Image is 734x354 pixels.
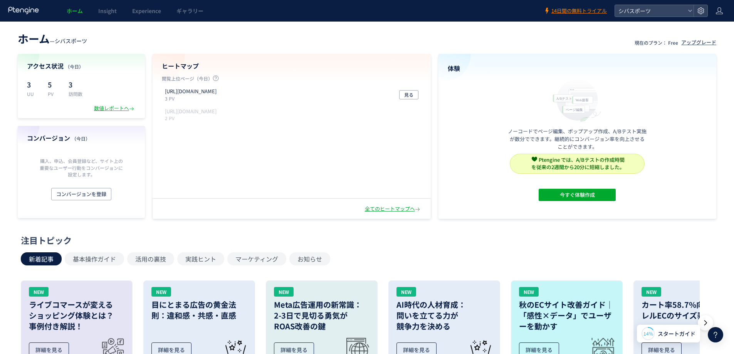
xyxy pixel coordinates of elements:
p: 現在のプラン： Free [635,39,678,46]
div: アップグレード [681,39,716,46]
p: 2 PV [165,115,220,121]
span: （今日） [65,63,84,70]
div: NEW [396,287,416,297]
span: シバスポーツ [616,5,685,17]
div: 注目トピック [21,234,709,246]
p: PV [48,91,59,97]
span: Experience [132,7,161,15]
span: ホーム [18,31,50,46]
span: コンバージョンを登録 [56,188,106,200]
div: 全てのヒートマップへ [365,205,422,213]
div: NEW [274,287,294,297]
h3: AI時代の人材育成： 問いを立てる力が 競争力を決める [396,299,492,332]
p: https://shibaspo.co.jp/index.html [165,108,217,115]
button: 新着記事 [21,252,62,265]
p: 5 [48,78,59,91]
span: 見る [404,90,413,99]
span: シバスポーツ [55,37,87,45]
h4: アクセス状況 [27,62,136,70]
span: Insight [98,7,117,15]
h3: ライブコマースが変える ショッピング体験とは？ 事例付き解説！ [29,299,124,332]
img: svg+xml,%3c [532,156,537,162]
p: ノーコードでページ編集、ポップアップ作成、A/Bテスト実施が数分でできます。継続的にコンバージョン率を向上させることができます。 [508,128,647,151]
button: 活用の裏技 [127,252,174,265]
h3: Meta広告運用の新常識： 2-3日で見切る勇気が ROAS改善の鍵 [274,299,370,332]
div: NEW [519,287,539,297]
span: 今すぐ体験作成 [560,189,595,201]
h4: ヒートマップ [162,62,422,70]
img: home_experience_onbo_jp-C5-EgdA0.svg [549,77,605,122]
a: 14日間の無料トライアル [544,7,607,15]
p: UU [27,91,39,97]
span: Ptengine では、A/Bテストの作成時間 を従来の2週間から20分に短縮しました。 [531,156,625,171]
div: 数値レポートへ [94,105,136,112]
span: ホーム [67,7,83,15]
div: NEW [642,287,661,297]
span: （今日） [72,135,90,142]
button: 今すぐ体験作成 [539,189,616,201]
button: お知らせ [289,252,330,265]
button: 見る [399,90,418,99]
span: ギャラリー [176,7,203,15]
h3: 目にとまる広告の黄金法則：違和感・共感・直感 [151,299,247,321]
p: 3 PV [165,95,220,102]
p: 3 [27,78,39,91]
p: 3 [69,78,82,91]
div: — [18,31,87,46]
button: マーケティング [227,252,286,265]
p: https://shibaspo.co.jp [165,88,217,95]
h4: 体験 [448,64,707,73]
button: コンバージョンを登録 [51,188,111,200]
span: 14日間の無料トライアル [551,7,607,15]
p: 訪問数 [69,91,82,97]
p: 閲覧上位ページ（今日） [162,75,422,85]
div: NEW [29,287,49,297]
button: 実践ヒント [177,252,224,265]
button: 基本操作ガイド [65,252,124,265]
div: NEW [151,287,171,297]
h3: 秋のECサイト改善ガイド｜「感性×データ」でユーザーを動かす [519,299,615,332]
h4: コンバージョン [27,134,136,143]
span: スタートガイド [658,330,695,338]
p: 購入、申込、会員登録など、サイト上の重要なユーザー行動をコンバージョンに設定します。 [38,158,125,177]
span: 14% [643,330,653,337]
